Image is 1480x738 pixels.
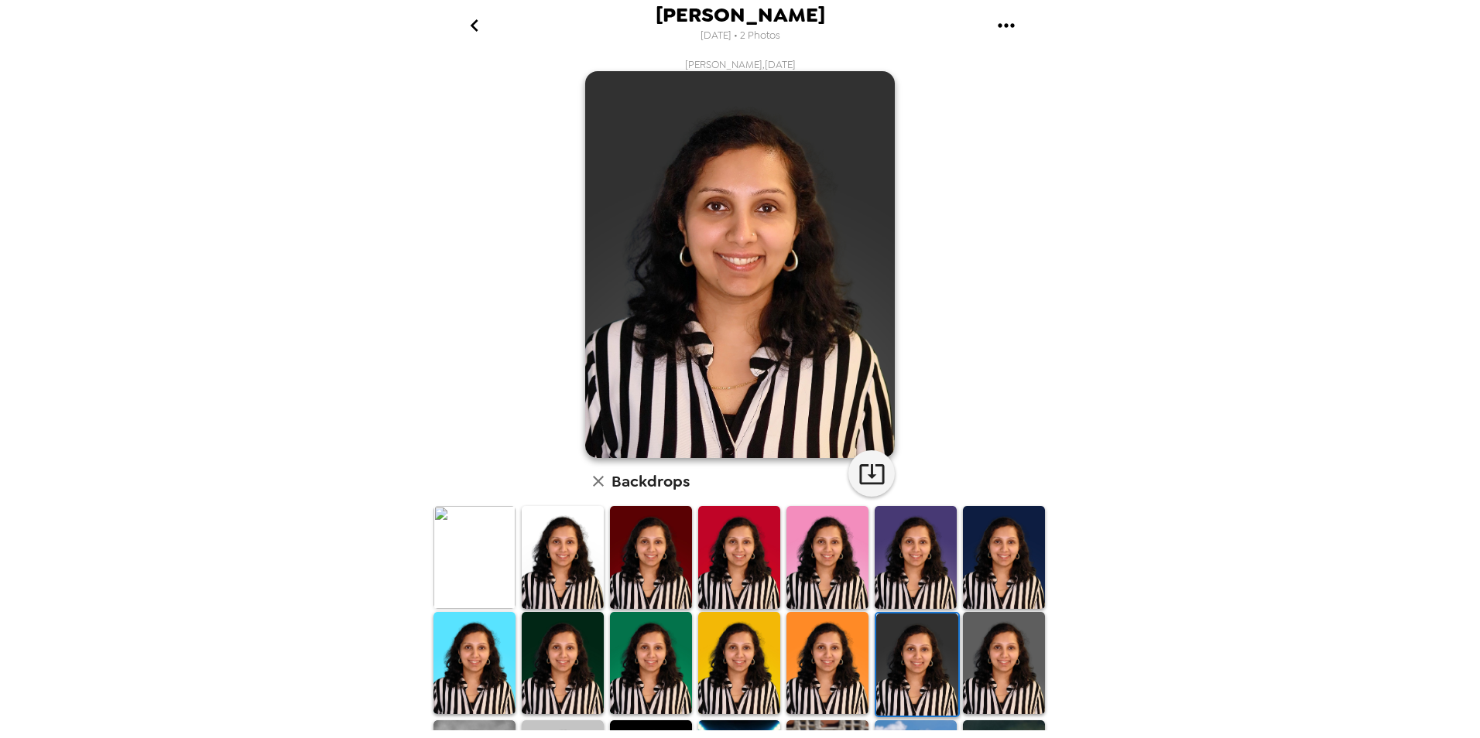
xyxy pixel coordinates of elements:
[612,469,690,494] h6: Backdrops
[656,5,825,26] span: [PERSON_NAME]
[433,506,516,608] img: Original
[701,26,780,46] span: [DATE] • 2 Photos
[685,58,796,71] span: [PERSON_NAME] , [DATE]
[585,71,895,458] img: user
